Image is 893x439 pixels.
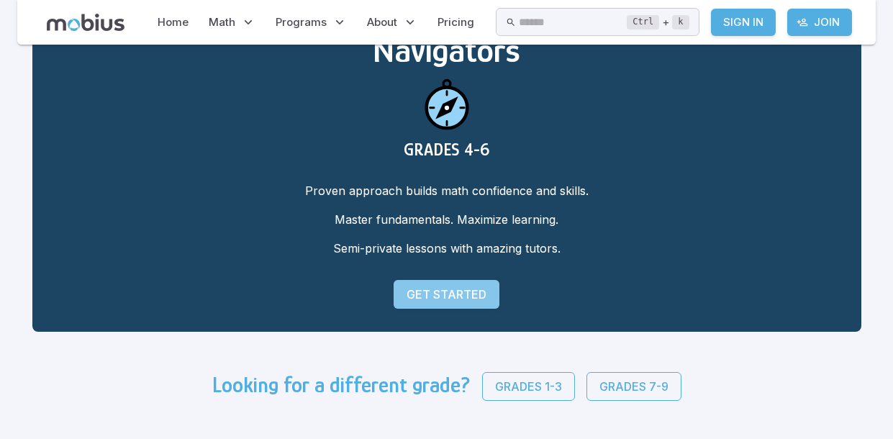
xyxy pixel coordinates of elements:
[394,280,499,309] a: Get Started
[209,14,235,30] span: Math
[495,378,562,395] p: Grades 1-3
[407,286,486,303] p: Get Started
[787,9,852,36] a: Join
[367,14,397,30] span: About
[412,70,481,140] img: navigators icon
[276,14,327,30] span: Programs
[672,15,689,30] kbd: k
[55,182,838,199] p: Proven approach builds math confidence and skills.
[55,240,838,257] p: Semi-private lessons with amazing tutors.
[599,378,668,395] p: Grades 7-9
[153,6,193,39] a: Home
[627,14,689,31] div: +
[55,211,838,228] p: Master fundamentals. Maximize learning.
[711,9,776,36] a: Sign In
[627,15,659,30] kbd: Ctrl
[586,372,681,401] a: Grades 7-9
[55,31,838,70] h2: Navigators
[433,6,479,39] a: Pricing
[482,372,575,401] a: Grades 1-3
[55,140,838,159] h3: GRADES 4-6
[212,372,471,401] h3: Looking for a different grade?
